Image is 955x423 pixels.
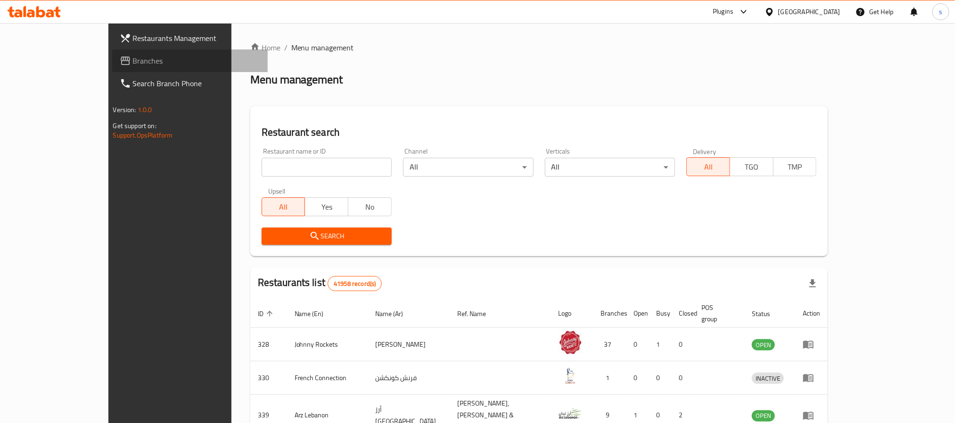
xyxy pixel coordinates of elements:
td: 37 [593,328,626,361]
td: 1 [593,361,626,395]
span: Ref. Name [457,308,498,319]
span: Get support on: [113,120,156,132]
button: TMP [773,157,817,176]
td: 330 [250,361,287,395]
div: Menu [803,372,820,383]
a: Search Branch Phone [112,72,268,95]
td: 0 [649,361,672,395]
td: 0 [626,361,649,395]
button: TGO [730,157,774,176]
span: Status [752,308,782,319]
button: Yes [305,197,348,216]
div: Total records count [328,276,382,291]
td: [PERSON_NAME] [368,328,450,361]
img: Johnny Rockets [559,331,582,354]
th: Busy [649,299,672,328]
a: Branches [112,49,268,72]
span: TGO [734,160,770,174]
span: ID [258,308,276,319]
td: French Connection [287,361,368,395]
label: Upsell [268,188,286,195]
span: All [691,160,726,174]
span: 1.0.0 [138,104,152,116]
td: 0 [672,361,694,395]
button: Search [262,228,392,245]
div: OPEN [752,410,775,422]
nav: breadcrumb [250,42,828,53]
span: 41958 record(s) [328,279,381,288]
button: No [348,197,392,216]
div: Plugins [713,6,733,17]
span: Menu management [291,42,354,53]
div: Export file [801,272,824,295]
td: 0 [672,328,694,361]
td: فرنش كونكشن [368,361,450,395]
button: All [262,197,305,216]
span: No [352,200,388,214]
a: Restaurants Management [112,27,268,49]
img: French Connection [559,364,582,388]
span: OPEN [752,340,775,350]
span: Yes [309,200,345,214]
td: 328 [250,328,287,361]
label: Delivery [693,148,716,155]
span: Search Branch Phone [133,78,260,89]
div: Menu [803,410,820,421]
span: POS group [702,302,733,325]
span: OPEN [752,410,775,421]
td: Johnny Rockets [287,328,368,361]
div: OPEN [752,339,775,350]
th: Open [626,299,649,328]
th: Branches [593,299,626,328]
button: All [686,157,730,176]
th: Action [795,299,828,328]
h2: Restaurant search [262,125,817,139]
span: Name (Ar) [375,308,415,319]
th: Closed [672,299,694,328]
h2: Menu management [250,72,343,87]
span: Branches [133,55,260,66]
span: Restaurants Management [133,33,260,44]
span: s [939,7,942,17]
td: 1 [649,328,672,361]
div: Menu [803,339,820,350]
a: Support.OpsPlatform [113,129,173,141]
div: All [403,158,533,177]
span: All [266,200,302,214]
span: Name (En) [295,308,336,319]
span: Version: [113,104,136,116]
span: Search [269,230,384,242]
th: Logo [551,299,593,328]
div: [GEOGRAPHIC_DATA] [778,7,840,17]
li: / [284,42,288,53]
span: INACTIVE [752,373,784,384]
span: TMP [777,160,813,174]
h2: Restaurants list [258,276,382,291]
input: Search for restaurant name or ID.. [262,158,392,177]
td: 0 [626,328,649,361]
div: All [545,158,675,177]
